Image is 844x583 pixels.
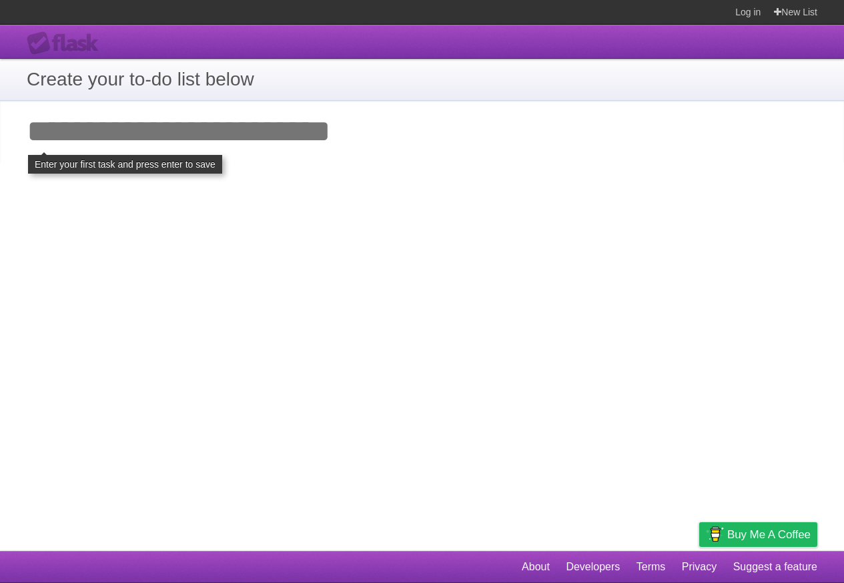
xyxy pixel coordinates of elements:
a: Developers [566,554,620,580]
div: Flask [27,31,107,55]
a: Privacy [682,554,717,580]
a: Suggest a feature [733,554,817,580]
span: Buy me a coffee [727,523,811,546]
h1: Create your to-do list below [27,65,817,93]
img: Buy me a coffee [706,523,724,546]
a: About [522,554,550,580]
a: Terms [637,554,666,580]
a: Buy me a coffee [699,522,817,547]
